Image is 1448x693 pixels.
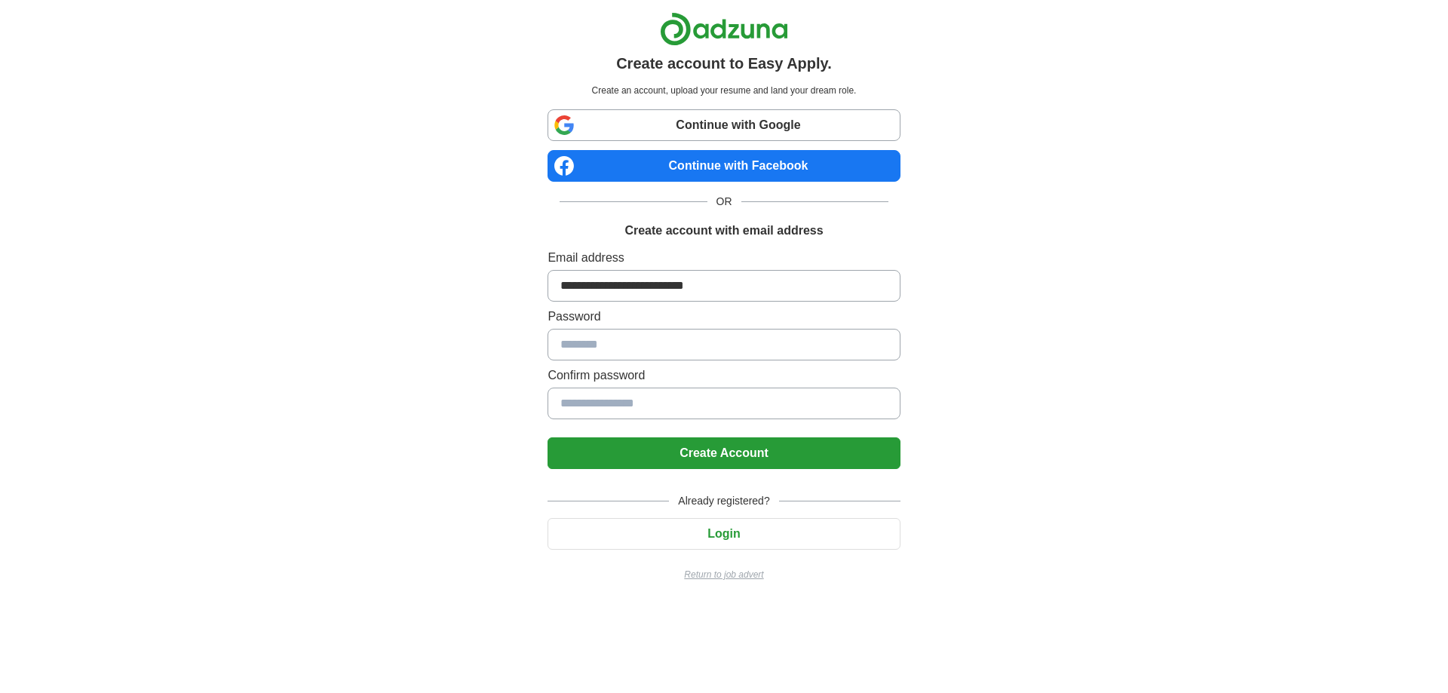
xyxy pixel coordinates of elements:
[548,568,900,581] a: Return to job advert
[548,249,900,267] label: Email address
[548,308,900,326] label: Password
[548,527,900,540] a: Login
[624,222,823,240] h1: Create account with email address
[548,109,900,141] a: Continue with Google
[548,518,900,550] button: Login
[660,12,788,46] img: Adzuna logo
[707,194,741,210] span: OR
[551,84,897,97] p: Create an account, upload your resume and land your dream role.
[548,437,900,469] button: Create Account
[669,493,778,509] span: Already registered?
[548,366,900,385] label: Confirm password
[548,150,900,182] a: Continue with Facebook
[616,52,832,75] h1: Create account to Easy Apply.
